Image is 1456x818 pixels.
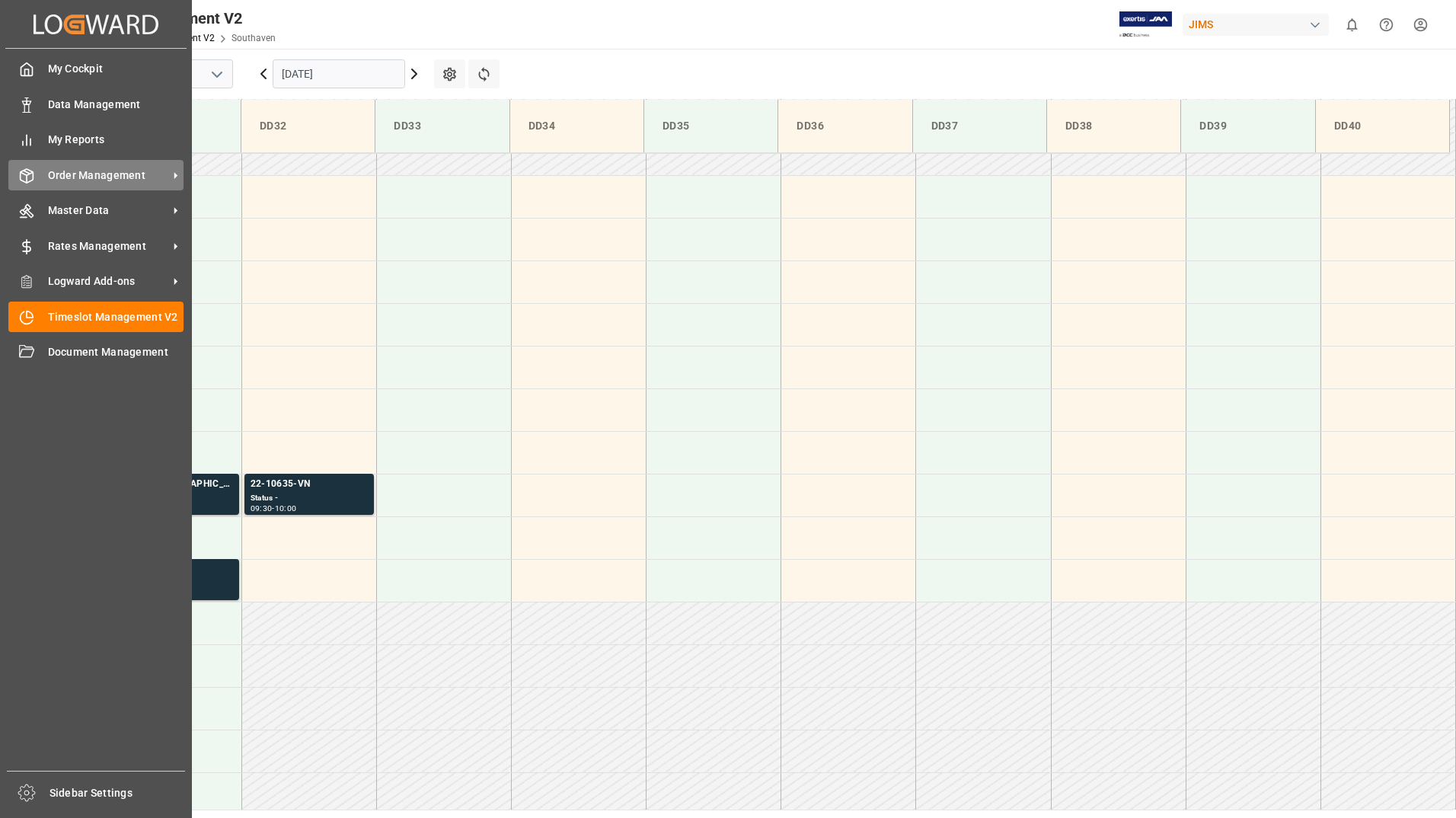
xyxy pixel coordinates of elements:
img: Exertis%20JAM%20-%20Email%20Logo.jpg_1722504956.jpg [1119,11,1172,38]
div: 10:00 [275,505,297,512]
div: 22-10635-VN [251,477,368,492]
button: Help Center [1369,8,1403,42]
button: show 0 new notifications [1335,8,1369,42]
a: Data Management [8,89,184,119]
span: Master Data [48,203,168,219]
div: JIMS [1183,14,1329,36]
div: DD39 [1193,112,1302,140]
div: DD32 [254,112,362,140]
div: DD33 [388,112,497,140]
span: My Reports [48,132,184,148]
span: Data Management [48,97,184,113]
div: DD38 [1059,112,1168,140]
div: DD34 [522,112,631,140]
a: My Cockpit [8,54,184,84]
input: DD-MM-YYYY [273,59,405,88]
a: My Reports [8,125,184,155]
span: Sidebar Settings [49,785,186,801]
div: DD35 [656,112,765,140]
div: DD37 [925,112,1034,140]
div: DD40 [1328,112,1437,140]
span: My Cockpit [48,61,184,77]
span: Timeslot Management V2 [48,309,184,325]
span: Order Management [48,168,168,184]
div: DD36 [790,112,899,140]
button: open menu [205,62,228,86]
button: JIMS [1183,10,1335,39]
div: Status - [251,492,368,505]
span: Document Management [48,344,184,360]
div: - [272,505,274,512]
a: Document Management [8,337,184,367]
span: Rates Management [48,238,168,254]
a: Timeslot Management V2 [8,302,184,331]
div: 09:30 [251,505,273,512]
span: Logward Add-ons [48,273,168,289]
